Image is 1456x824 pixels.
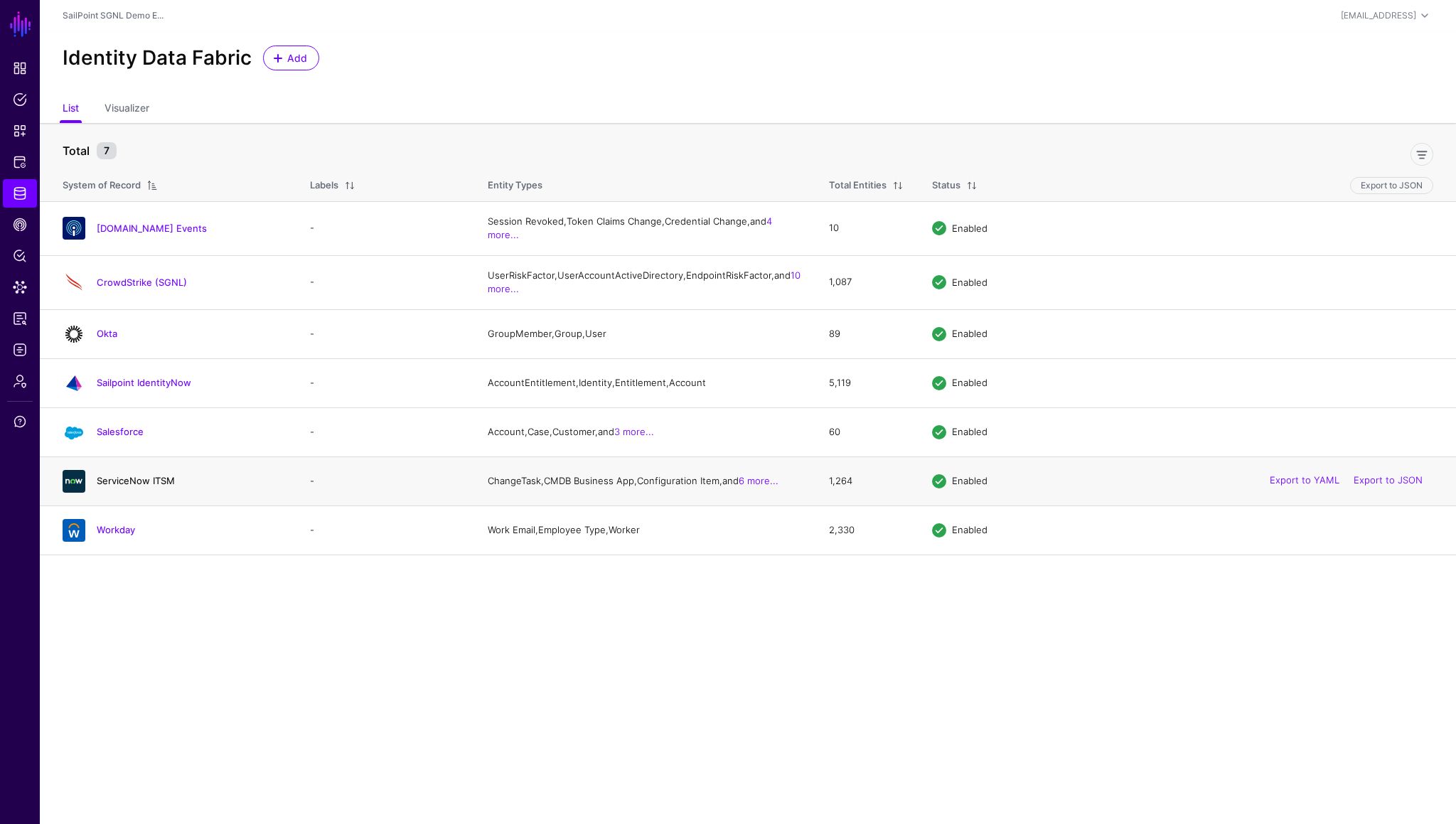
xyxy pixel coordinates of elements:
[296,407,473,456] td: -
[296,505,473,555] td: -
[473,358,815,407] td: AccountEntitlement, Identity, Entitlement, Account
[1354,475,1423,486] a: Export to JSON
[13,92,27,107] span: Policies
[952,222,987,233] span: Enabled
[296,255,473,309] td: -
[815,407,918,456] td: 60
[3,273,37,301] a: Data Lens
[63,519,85,542] img: svg+xml;base64,PHN2ZyB3aWR0aD0iNjQiIGhlaWdodD0iNjQiIHZpZXdCb3g9IjAgMCA2NCA2NCIgZmlsbD0ibm9uZSIgeG...
[63,178,141,193] div: System of Record
[952,426,987,437] span: Enabled
[3,117,37,145] a: Snippets
[473,505,815,555] td: Work Email, Employee Type, Worker
[63,323,85,346] img: svg+xml;base64,PHN2ZyB3aWR0aD0iNjQiIGhlaWdodD0iNjQiIHZpZXdCb3g9IjAgMCA2NCA2NCIgZmlsbD0ibm9uZSIgeG...
[952,328,987,339] span: Enabled
[296,358,473,407] td: -
[3,367,37,395] a: Admin
[13,124,27,138] span: Snippets
[296,309,473,358] td: -
[97,277,187,288] a: CrowdStrike (SGNL)
[310,178,338,193] div: Labels
[263,46,319,70] a: Add
[614,426,654,437] a: 3 more...
[473,407,815,456] td: Account, Case, Customer, and
[952,475,987,486] span: Enabled
[63,372,85,395] img: svg+xml;base64,PHN2ZyB3aWR0aD0iNjQiIGhlaWdodD0iNjQiIHZpZXdCb3g9IjAgMCA2NCA2NCIgZmlsbD0ibm9uZSIgeG...
[9,9,33,40] a: SGNL
[296,201,473,255] td: -
[829,178,887,193] div: Total Entities
[952,377,987,388] span: Enabled
[97,524,135,535] a: Workday
[63,470,85,493] img: svg+xml;base64,PHN2ZyB3aWR0aD0iNjQiIGhlaWdodD0iNjQiIHZpZXdCb3g9IjAgMCA2NCA2NCIgZmlsbD0ibm9uZSIgeG...
[952,276,987,287] span: Enabled
[97,328,117,339] a: Okta
[815,255,918,309] td: 1,087
[473,255,815,309] td: UserRiskFactor, UserAccountActiveDirectory, EndpointRiskFactor, and
[97,223,207,234] a: [DOMAIN_NAME] Events
[13,218,27,232] span: CAEP Hub
[1270,475,1339,486] a: Export to YAML
[13,343,27,357] span: Logs
[13,414,27,429] span: Support
[63,96,79,123] a: List
[105,96,149,123] a: Visualizer
[13,155,27,169] span: Protected Systems
[63,271,85,294] img: svg+xml;base64,PHN2ZyB3aWR0aD0iNjQiIGhlaWdodD0iNjQiIHZpZXdCb3g9IjAgMCA2NCA2NCIgZmlsbD0ibm9uZSIgeG...
[286,50,309,65] span: Add
[1350,177,1433,194] button: Export to JSON
[473,456,815,505] td: ChangeTask, CMDB Business App, Configuration Item, and
[1341,9,1416,22] div: [EMAIL_ADDRESS]
[3,304,37,333] a: Reports
[3,336,37,364] a: Logs
[815,201,918,255] td: 10
[63,217,85,240] img: svg+xml;base64,PHN2ZyB3aWR0aD0iNjQiIGhlaWdodD0iNjQiIHZpZXdCb3g9IjAgMCA2NCA2NCIgZmlsbD0ibm9uZSIgeG...
[3,210,37,239] a: CAEP Hub
[815,505,918,555] td: 2,330
[13,374,27,388] span: Admin
[815,456,918,505] td: 1,264
[13,61,27,75] span: Dashboard
[63,144,90,158] strong: Total
[63,10,164,21] a: SailPoint SGNL Demo E...
[3,54,37,82] a: Dashboard
[932,178,960,193] div: Status
[3,179,37,208] a: Identity Data Fabric
[473,201,815,255] td: Session Revoked, Token Claims Change, Credential Change, and
[3,148,37,176] a: Protected Systems
[3,242,37,270] a: Policy Lens
[296,456,473,505] td: -
[13,280,27,294] span: Data Lens
[13,186,27,200] span: Identity Data Fabric
[97,426,144,437] a: Salesforce
[97,377,191,388] a: Sailpoint IdentityNow
[952,524,987,535] span: Enabled
[815,309,918,358] td: 89
[97,475,175,486] a: ServiceNow ITSM
[63,421,85,444] img: svg+xml;base64,PHN2ZyB3aWR0aD0iNjQiIGhlaWdodD0iNjQiIHZpZXdCb3g9IjAgMCA2NCA2NCIgZmlsbD0ibm9uZSIgeG...
[815,358,918,407] td: 5,119
[3,85,37,114] a: Policies
[63,46,252,70] h2: Identity Data Fabric
[488,179,542,191] span: Entity Types
[13,249,27,263] span: Policy Lens
[97,142,117,159] small: 7
[739,475,778,486] a: 6 more...
[13,311,27,326] span: Reports
[473,309,815,358] td: GroupMember, Group, User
